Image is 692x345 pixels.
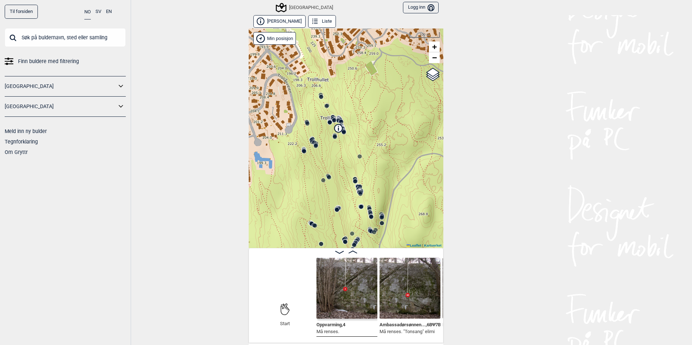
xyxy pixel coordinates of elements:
span: Ambassadørsønnen... , 6B Ψ 7B [380,320,441,327]
a: Til forsiden [5,5,38,19]
a: Om Gryttr [5,149,28,155]
button: Logg inn [403,2,439,14]
a: [GEOGRAPHIC_DATA] [5,101,116,112]
button: Liste [308,15,336,28]
p: Må renses. [316,328,345,335]
div: Vis min posisjon [253,32,296,45]
button: EN [106,5,112,19]
span: − [432,53,437,62]
div: 100 m [409,32,440,38]
a: Leaflet [407,243,421,247]
a: Kartverket [424,243,442,247]
span: Hellerudtrollet , 6B+ [443,320,481,327]
span: | [422,243,423,247]
img: Oppvarming 210305 [316,258,377,319]
input: Søk på buldernavn, sted eller samling [5,28,126,47]
span: + [432,42,437,51]
a: [GEOGRAPHIC_DATA] [5,81,116,92]
div: [GEOGRAPHIC_DATA] [277,3,333,12]
span: Finn buldere med filtrering [18,56,79,67]
p: Må renses. "Tonsang" elimi [380,328,441,335]
a: Finn buldere med filtrering [5,56,126,67]
a: Zoom out [429,52,440,63]
a: Meld inn ny bulder [5,128,47,134]
a: Tegnforklaring [5,139,38,145]
img: Hellerudtrollet 210305 [443,258,504,319]
button: NO [84,5,91,19]
a: Zoom in [429,41,440,52]
img: Ambassadorsonnene og thaiprinsessen 210305 [380,258,440,319]
button: SV [96,5,101,19]
a: Layers [426,67,440,83]
span: Oppvarming , 4 [316,320,345,327]
button: [PERSON_NAME] [253,15,306,28]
